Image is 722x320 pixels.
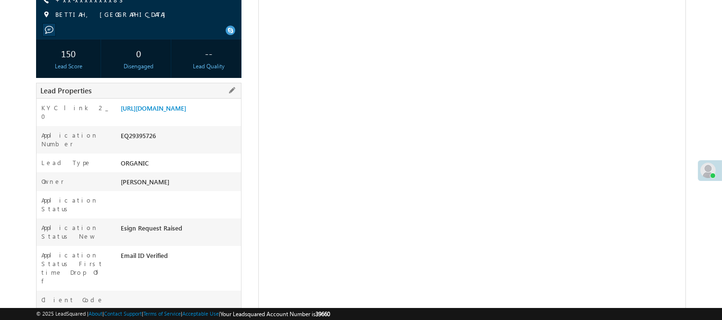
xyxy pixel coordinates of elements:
a: About [89,310,102,317]
div: Esign Request Raised [118,223,241,237]
div: ORGANIC [118,158,241,172]
span: Your Leadsquared Account Number is [220,310,330,318]
div: EQ29395726 [118,131,241,144]
a: Acceptable Use [182,310,219,317]
span: 39660 [316,310,330,318]
label: Application Status New [41,223,111,241]
label: Application Status [41,196,111,213]
span: Lead Properties [40,86,91,95]
label: Client Code [41,295,104,304]
label: Application Number [41,131,111,148]
a: Contact Support [104,310,142,317]
label: KYC link 2_0 [41,103,111,121]
label: Owner [41,177,64,186]
div: 0 [109,44,168,62]
div: Email ID Verified [118,251,241,264]
div: -- [179,44,239,62]
div: Disengaged [109,62,168,71]
span: BETTIAH, [GEOGRAPHIC_DATA] [55,10,170,20]
a: [URL][DOMAIN_NAME] [121,104,186,112]
span: © 2025 LeadSquared | | | | | [36,309,330,319]
label: Lead Type [41,158,91,167]
span: [PERSON_NAME] [121,178,169,186]
div: Lead Quality [179,62,239,71]
div: Lead Score [38,62,98,71]
label: Application Status First time Drop Off [41,251,111,285]
div: 150 [38,44,98,62]
a: Terms of Service [143,310,181,317]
